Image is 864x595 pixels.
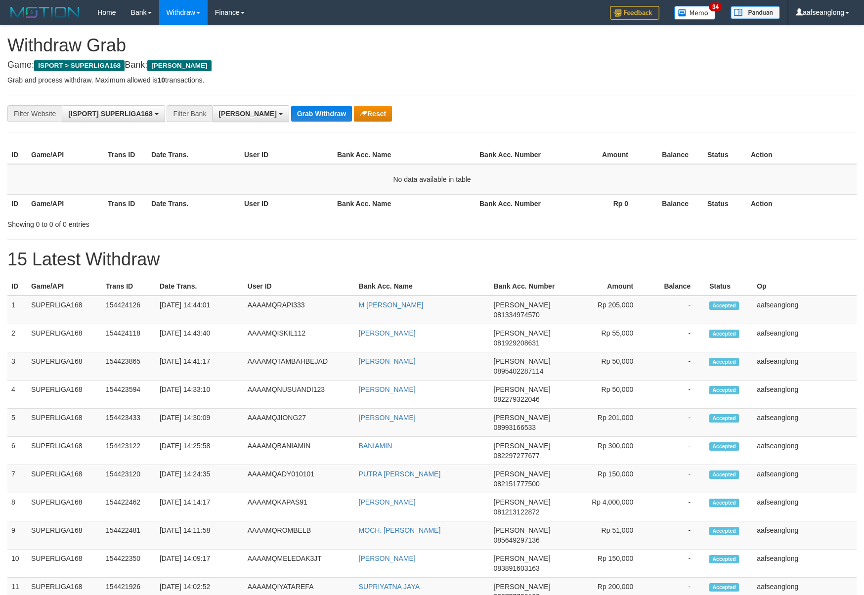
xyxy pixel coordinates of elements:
[156,465,244,493] td: [DATE] 14:24:35
[648,296,705,324] td: -
[709,442,739,451] span: Accepted
[156,437,244,465] td: [DATE] 14:25:58
[709,555,739,563] span: Accepted
[7,60,857,70] h4: Game: Bank:
[709,386,739,394] span: Accepted
[359,442,392,450] a: BANIAMIN
[62,105,165,122] button: [ISPORT] SUPERLIGA168
[747,194,857,212] th: Action
[562,521,648,550] td: Rp 51,000
[244,437,355,465] td: AAAAMQBANIAMIN
[7,550,27,578] td: 10
[493,536,539,544] span: Copy 085649297136 to clipboard
[552,146,643,164] th: Amount
[359,414,416,422] a: [PERSON_NAME]
[147,60,211,71] span: [PERSON_NAME]
[648,409,705,437] td: -
[240,194,333,212] th: User ID
[27,493,102,521] td: SUPERLIGA168
[102,381,156,409] td: 154423594
[709,499,739,507] span: Accepted
[244,296,355,324] td: AAAAMQRAPI333
[7,277,27,296] th: ID
[493,385,550,393] span: [PERSON_NAME]
[709,358,739,366] span: Accepted
[648,352,705,381] td: -
[7,194,27,212] th: ID
[643,146,703,164] th: Balance
[648,550,705,578] td: -
[244,465,355,493] td: AAAAMQADY010101
[359,583,420,591] a: SUPRIYATNA JAYA
[167,105,212,122] div: Filter Bank
[359,470,441,478] a: PUTRA [PERSON_NAME]
[27,352,102,381] td: SUPERLIGA168
[7,352,27,381] td: 3
[475,146,552,164] th: Bank Acc. Number
[562,550,648,578] td: Rp 150,000
[493,301,550,309] span: [PERSON_NAME]
[753,409,857,437] td: aafseanglong
[291,106,352,122] button: Grab Withdraw
[27,381,102,409] td: SUPERLIGA168
[156,550,244,578] td: [DATE] 14:09:17
[648,465,705,493] td: -
[68,110,152,118] span: [ISPORT] SUPERLIGA168
[552,194,643,212] th: Rp 0
[562,437,648,465] td: Rp 300,000
[244,521,355,550] td: AAAAMQROMBELB
[648,277,705,296] th: Balance
[102,437,156,465] td: 154423122
[493,480,539,488] span: Copy 082151777500 to clipboard
[212,105,289,122] button: [PERSON_NAME]
[753,493,857,521] td: aafseanglong
[244,493,355,521] td: AAAAMQKAPAS91
[27,146,104,164] th: Game/API
[359,329,416,337] a: [PERSON_NAME]
[493,414,550,422] span: [PERSON_NAME]
[709,527,739,535] span: Accepted
[333,146,475,164] th: Bank Acc. Name
[753,352,857,381] td: aafseanglong
[709,583,739,592] span: Accepted
[27,550,102,578] td: SUPERLIGA168
[648,324,705,352] td: -
[648,437,705,465] td: -
[562,381,648,409] td: Rp 50,000
[34,60,125,71] span: ISPORT > SUPERLIGA168
[218,110,276,118] span: [PERSON_NAME]
[27,521,102,550] td: SUPERLIGA168
[709,2,722,11] span: 34
[703,194,747,212] th: Status
[753,324,857,352] td: aafseanglong
[7,36,857,55] h1: Withdraw Grab
[753,277,857,296] th: Op
[703,146,747,164] th: Status
[359,498,416,506] a: [PERSON_NAME]
[493,424,536,431] span: Copy 08993166533 to clipboard
[102,352,156,381] td: 154423865
[7,164,857,195] td: No data available in table
[493,554,550,562] span: [PERSON_NAME]
[709,470,739,479] span: Accepted
[240,146,333,164] th: User ID
[674,6,716,20] img: Button%20Memo.svg
[244,381,355,409] td: AAAAMQNUSUANDI123
[493,442,550,450] span: [PERSON_NAME]
[102,465,156,493] td: 154423120
[493,526,550,534] span: [PERSON_NAME]
[7,250,857,269] h1: 15 Latest Withdraw
[102,296,156,324] td: 154424126
[7,409,27,437] td: 5
[104,146,147,164] th: Trans ID
[27,409,102,437] td: SUPERLIGA168
[156,324,244,352] td: [DATE] 14:43:40
[244,277,355,296] th: User ID
[7,296,27,324] td: 1
[562,296,648,324] td: Rp 205,000
[355,277,490,296] th: Bank Acc. Name
[562,409,648,437] td: Rp 201,000
[7,465,27,493] td: 7
[156,521,244,550] td: [DATE] 14:11:58
[7,437,27,465] td: 6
